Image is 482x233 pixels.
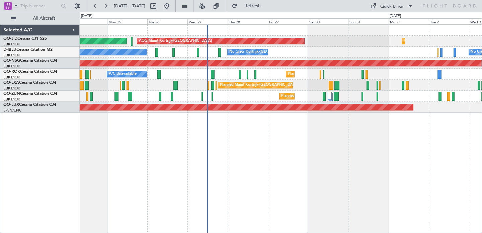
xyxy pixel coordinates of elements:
[3,64,20,69] a: EBKT/KJK
[17,16,71,21] span: All Aircraft
[3,37,47,41] a: OO-JIDCessna CJ1 525
[147,18,187,24] div: Tue 26
[3,75,20,80] a: EBKT/KJK
[3,86,20,91] a: EBKT/KJK
[404,36,482,46] div: Planned Maint Kortrijk-[GEOGRAPHIC_DATA]
[389,18,429,24] div: Mon 1
[67,18,107,24] div: Sun 24
[3,53,20,58] a: EBKT/KJK
[3,48,53,52] a: D-IBLUCessna Citation M2
[3,108,22,113] a: LFSN/ENC
[20,1,59,11] input: Trip Number
[3,59,57,63] a: OO-NSGCessna Citation CJ4
[107,18,147,24] div: Mon 25
[3,103,19,107] span: OO-LUX
[229,47,298,57] div: No Crew Kortrijk-[GEOGRAPHIC_DATA]
[3,70,20,74] span: OO-ROK
[3,103,56,107] a: OO-LUXCessna Citation CJ4
[429,18,469,24] div: Tue 2
[239,4,267,8] span: Refresh
[228,18,268,24] div: Thu 28
[288,69,366,79] div: Planned Maint Kortrijk-[GEOGRAPHIC_DATA]
[348,18,388,24] div: Sun 31
[229,1,269,11] button: Refresh
[380,3,403,10] div: Quick Links
[81,13,92,19] div: [DATE]
[3,42,20,47] a: EBKT/KJK
[308,18,348,24] div: Sat 30
[109,69,137,79] div: A/C Unavailable
[3,48,16,52] span: D-IBLU
[220,80,298,90] div: Planned Maint Kortrijk-[GEOGRAPHIC_DATA]
[3,97,20,102] a: EBKT/KJK
[7,13,73,24] button: All Aircraft
[3,81,56,85] a: OO-LXACessna Citation CJ4
[3,92,20,96] span: OO-ZUN
[3,92,57,96] a: OO-ZUNCessna Citation CJ4
[3,81,19,85] span: OO-LXA
[139,36,212,46] div: AOG Maint Kortrijk-[GEOGRAPHIC_DATA]
[268,18,308,24] div: Fri 29
[187,18,228,24] div: Wed 27
[390,13,401,19] div: [DATE]
[3,37,17,41] span: OO-JID
[3,59,20,63] span: OO-NSG
[281,91,359,101] div: Planned Maint Kortrijk-[GEOGRAPHIC_DATA]
[114,3,145,9] span: [DATE] - [DATE]
[3,70,57,74] a: OO-ROKCessna Citation CJ4
[367,1,416,11] button: Quick Links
